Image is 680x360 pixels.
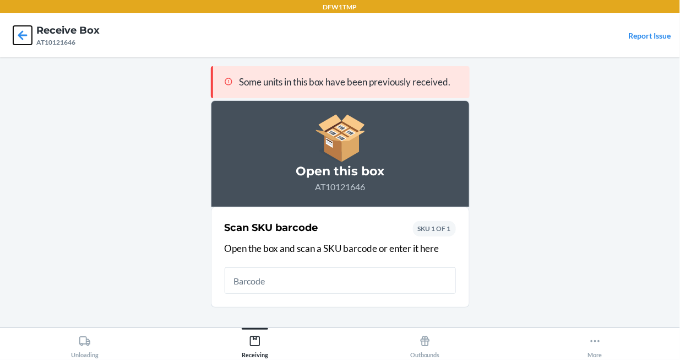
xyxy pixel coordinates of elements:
[242,331,268,358] div: Receiving
[418,224,451,234] p: SKU 1 OF 1
[36,23,100,37] h4: Receive Box
[71,331,99,358] div: Unloading
[170,328,340,358] button: Receiving
[225,221,318,235] h2: Scan SKU barcode
[225,180,456,194] p: AT10121646
[225,267,456,294] input: Barcode
[340,328,510,358] button: Outbounds
[510,328,680,358] button: More
[588,331,602,358] div: More
[225,241,456,256] p: Open the box and scan a SKU barcode or enter it here
[410,331,440,358] div: Outbounds
[36,37,100,47] div: AT10121646
[225,163,456,180] h3: Open this box
[323,2,357,12] p: DFW1TMP
[629,31,671,40] a: Report Issue
[240,76,451,88] span: Some units in this box have been previously received.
